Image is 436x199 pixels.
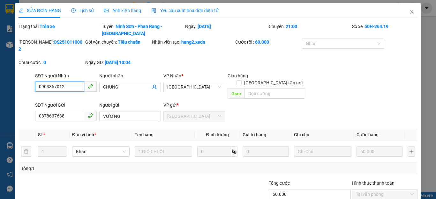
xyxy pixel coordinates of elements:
span: SL [38,132,43,137]
div: Chuyến: [268,23,351,37]
button: Close [403,3,421,21]
div: Tổng: 1 [21,165,169,172]
th: Ghi chú [291,129,354,141]
div: [PERSON_NAME]: [19,39,84,53]
div: Số xe: [351,23,418,37]
div: Trạng thái: [18,23,101,37]
div: Ngày: [184,23,268,37]
span: Ảnh kiện hàng [104,8,141,13]
b: 60.000 [255,39,269,45]
b: Xe Đăng Nhân [8,41,28,71]
span: phone [88,113,93,118]
img: logo.jpg [69,8,85,23]
span: Tổng cước [269,181,290,186]
span: VP Nhận [163,73,181,78]
b: 0 [43,60,46,65]
span: kg [231,146,237,157]
b: Tiêu chuẩn [118,39,140,45]
b: Ninh Sơn - Phan Rang - [GEOGRAPHIC_DATA] [102,24,162,36]
div: SĐT Người Nhận [35,72,97,79]
b: Gửi khách hàng [39,9,63,39]
div: Ngày GD: [85,59,151,66]
span: Khác [76,147,126,156]
div: Tuyến: [101,23,184,37]
div: Gói vận chuyển: [85,39,151,46]
b: 21:00 [286,24,297,29]
b: [DATE] [198,24,211,29]
span: phone [88,84,93,89]
li: (c) 2017 [54,30,88,38]
span: close [409,9,414,14]
div: Người nhận [99,72,161,79]
b: Trên xe [40,24,55,29]
div: Người gửi [99,102,161,109]
b: [DOMAIN_NAME] [54,24,88,29]
b: 50H-264.19 [365,24,388,29]
span: Cước hàng [357,132,379,137]
img: icon [151,8,156,13]
button: plus [408,146,415,157]
span: Sài Gòn [167,82,221,92]
span: Yêu cầu xuất hóa đơn điện tử [151,8,219,13]
div: Cước rồi : [235,39,301,46]
input: 0 [243,146,289,157]
span: Quảng Sơn [167,111,221,121]
span: Đơn vị tính [72,132,96,137]
span: [GEOGRAPHIC_DATA] tận nơi [242,79,305,86]
span: edit [19,8,23,13]
span: Lịch sử [71,8,94,13]
div: Chưa cước : [19,59,84,66]
input: Dọc đường [244,89,305,99]
span: Tại văn phòng [356,189,414,199]
div: SĐT Người Gửi [35,102,97,109]
input: Ghi Chú [294,146,351,157]
input: VD: Bàn, Ghế [135,146,192,157]
input: 0 [357,146,402,157]
span: user-add [152,84,157,89]
span: picture [104,8,109,13]
span: Giao [228,89,244,99]
b: [DATE] 10:04 [105,60,131,65]
b: hang2.xedn [181,39,205,45]
span: SỬA ĐƠN HÀNG [19,8,61,13]
div: Nhân viên tạo: [152,39,234,46]
label: Hình thức thanh toán [352,181,395,186]
span: Định lượng [206,132,229,137]
span: clock-circle [71,8,76,13]
span: Giá trị hàng [243,132,266,137]
div: VP gửi [163,102,225,109]
span: Tên hàng [135,132,154,137]
span: Giao hàng [228,73,248,78]
button: delete [21,146,31,157]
